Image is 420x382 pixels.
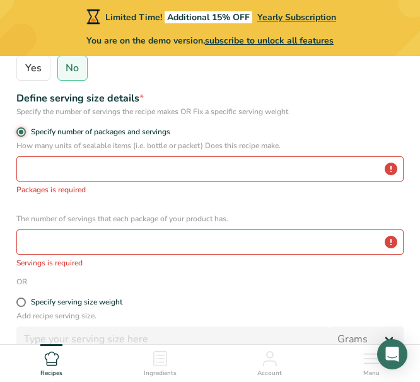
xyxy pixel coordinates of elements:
div: Limited Time! [84,9,336,24]
span: Recipes [40,369,62,378]
span: You are on the demo version, [86,34,334,47]
span: Menu [363,369,380,378]
span: Yes [25,62,42,74]
p: Packages is required [16,184,404,195]
div: Define serving size details [16,91,404,106]
input: Type your serving size here [16,327,330,352]
span: Specify number of packages and servings [26,127,170,137]
p: How many units of sealable items (i.e. bottle or packet) Does this recipe make. [16,140,404,151]
div: OR [16,276,404,287]
div: Specify serving size weight [31,298,122,307]
span: subscribe to unlock all features [205,35,334,47]
a: Recipes [40,345,62,379]
span: Account [257,369,282,378]
span: Yearly Subscription [257,11,336,23]
p: The number of servings that each package of your product has. [16,213,404,224]
div: Specify the number of servings the recipe makes OR Fix a specific serving weight [16,106,404,117]
span: Ingredients [144,369,177,378]
div: Open Intercom Messenger [377,339,407,369]
a: Account [257,345,282,379]
span: No [66,62,79,74]
p: Servings is required [16,257,404,269]
span: Additional 15% OFF [165,11,252,23]
a: Ingredients [144,345,177,379]
p: Add recipe serving size. [16,310,404,321]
